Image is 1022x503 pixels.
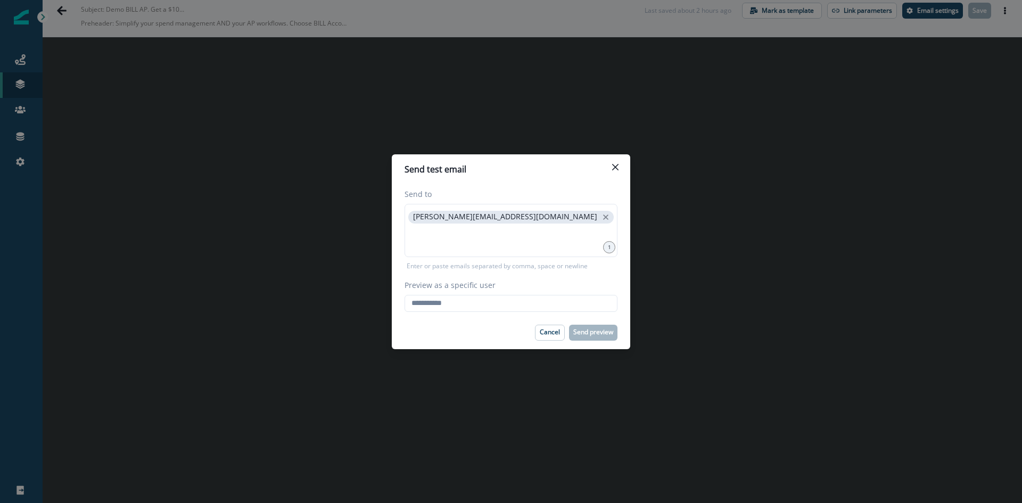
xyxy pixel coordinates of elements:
[405,261,590,271] p: Enter or paste emails separated by comma, space or newline
[405,163,466,176] p: Send test email
[413,212,597,221] p: [PERSON_NAME][EMAIL_ADDRESS][DOMAIN_NAME]
[603,241,615,253] div: 1
[573,328,613,336] p: Send preview
[569,325,617,341] button: Send preview
[540,328,560,336] p: Cancel
[607,159,624,176] button: Close
[535,325,565,341] button: Cancel
[600,212,611,222] button: close
[405,279,611,291] label: Preview as a specific user
[405,188,611,200] label: Send to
